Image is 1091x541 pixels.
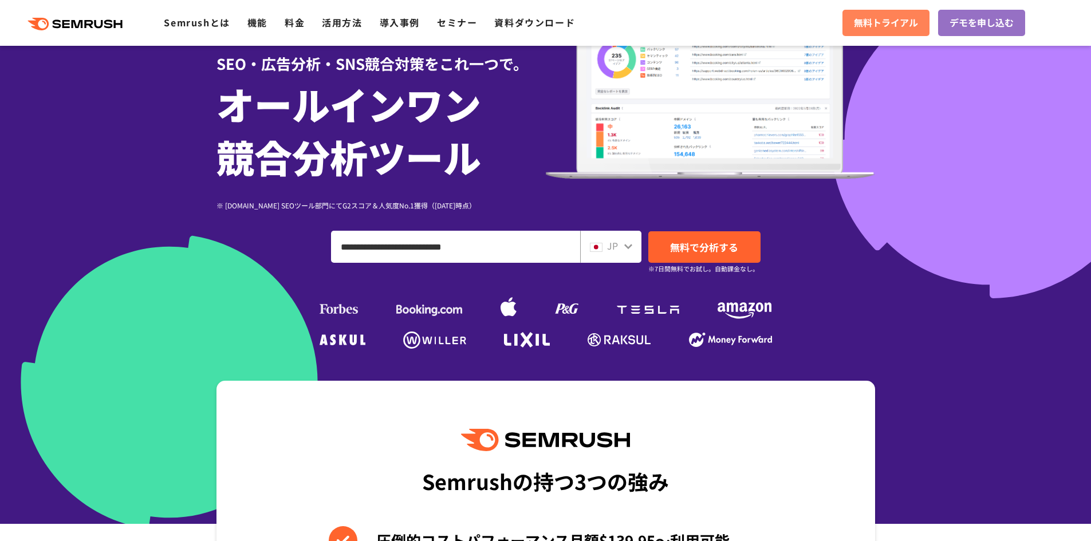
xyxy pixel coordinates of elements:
span: JP [607,239,618,252]
a: セミナー [437,15,477,29]
a: 料金 [285,15,305,29]
a: Semrushとは [164,15,230,29]
a: 無料トライアル [842,10,929,36]
h1: オールインワン 競合分析ツール [216,77,546,183]
a: 資料ダウンロード [494,15,575,29]
div: Semrushの持つ3つの強み [422,460,669,502]
a: 無料で分析する [648,231,761,263]
span: 無料トライアル [854,15,918,30]
div: ※ [DOMAIN_NAME] SEOツール部門にてG2スコア＆人気度No.1獲得（[DATE]時点） [216,200,546,211]
img: Semrush [461,429,629,451]
small: ※7日間無料でお試し。自動課金なし。 [648,263,759,274]
div: SEO・広告分析・SNS競合対策をこれ一つで。 [216,35,546,74]
span: デモを申し込む [950,15,1014,30]
input: ドメイン、キーワードまたはURLを入力してください [332,231,580,262]
a: 導入事例 [380,15,420,29]
a: 機能 [247,15,267,29]
span: 無料で分析する [670,240,738,254]
a: デモを申し込む [938,10,1025,36]
a: 活用方法 [322,15,362,29]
